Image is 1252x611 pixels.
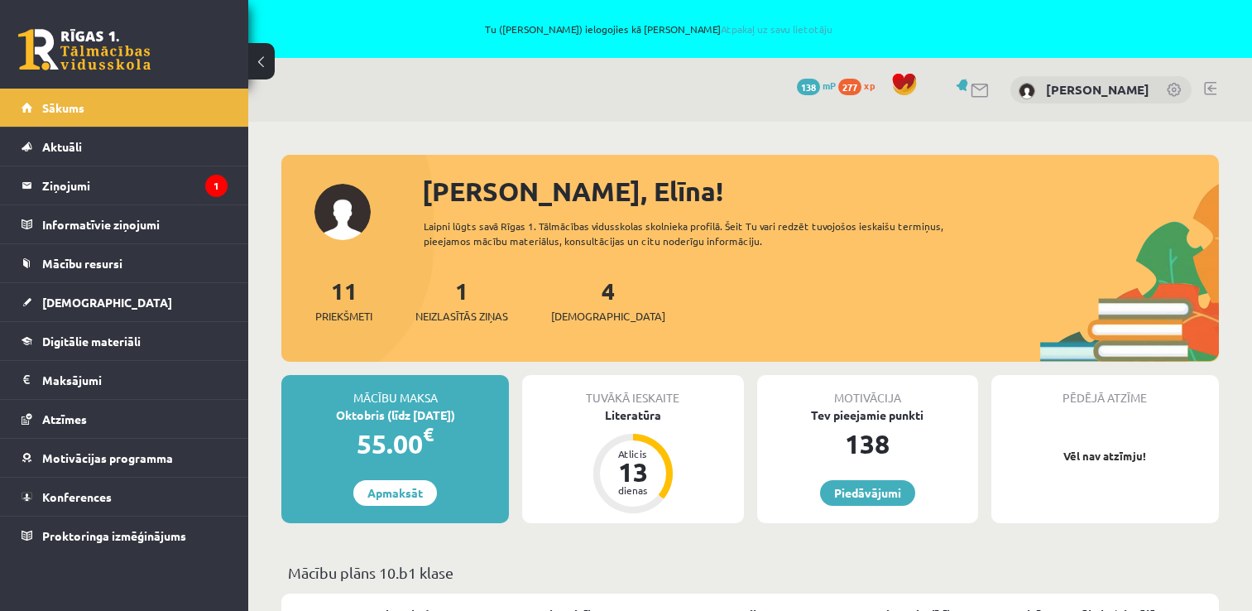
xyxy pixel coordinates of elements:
[864,79,875,92] span: xp
[288,561,1212,584] p: Mācību plāns 10.b1 klase
[22,400,228,438] a: Atzīmes
[757,375,978,407] div: Motivācija
[22,439,228,477] a: Motivācijas programma
[522,407,743,516] a: Literatūra Atlicis 13 dienas
[820,480,915,506] a: Piedāvājumi
[608,485,658,495] div: dienas
[42,205,228,243] legend: Informatīvie ziņojumi
[522,375,743,407] div: Tuvākā ieskaite
[757,424,978,464] div: 138
[823,79,836,92] span: mP
[22,166,228,204] a: Ziņojumi1
[608,459,658,485] div: 13
[991,375,1219,407] div: Pēdējā atzīme
[608,449,658,459] div: Atlicis
[281,407,509,424] div: Oktobris (līdz [DATE])
[22,361,228,399] a: Maksājumi
[22,127,228,166] a: Aktuāli
[22,478,228,516] a: Konferences
[42,334,141,349] span: Digitālie materiāli
[315,308,372,325] span: Priekšmeti
[1046,81,1149,98] a: [PERSON_NAME]
[353,480,437,506] a: Apmaksāt
[190,24,1127,34] span: Tu ([PERSON_NAME]) ielogojies kā [PERSON_NAME]
[838,79,883,92] a: 277 xp
[42,256,122,271] span: Mācību resursi
[551,308,665,325] span: [DEMOGRAPHIC_DATA]
[42,139,82,154] span: Aktuāli
[42,100,84,115] span: Sākums
[22,283,228,321] a: [DEMOGRAPHIC_DATA]
[415,308,508,325] span: Neizlasītās ziņas
[42,411,87,426] span: Atzīmes
[757,407,978,424] div: Tev pieejamie punkti
[551,276,665,325] a: 4[DEMOGRAPHIC_DATA]
[22,205,228,243] a: Informatīvie ziņojumi
[22,517,228,555] a: Proktoringa izmēģinājums
[205,175,228,197] i: 1
[22,322,228,360] a: Digitālie materiāli
[315,276,372,325] a: 11Priekšmeti
[415,276,508,325] a: 1Neizlasītās ziņas
[42,295,172,310] span: [DEMOGRAPHIC_DATA]
[721,22,832,36] a: Atpakaļ uz savu lietotāju
[423,422,434,446] span: €
[22,244,228,282] a: Mācību resursi
[522,407,743,424] div: Literatūra
[42,361,228,399] legend: Maksājumi
[18,29,151,70] a: Rīgas 1. Tālmācības vidusskola
[281,424,509,464] div: 55.00
[42,450,173,465] span: Motivācijas programma
[838,79,861,95] span: 277
[797,79,820,95] span: 138
[1019,83,1035,99] img: Elīna Kivriņa
[42,528,186,543] span: Proktoringa izmēģinājums
[42,166,228,204] legend: Ziņojumi
[22,89,228,127] a: Sākums
[797,79,836,92] a: 138 mP
[281,375,509,407] div: Mācību maksa
[1000,448,1211,464] p: Vēl nav atzīmju!
[424,219,986,248] div: Laipni lūgts savā Rīgas 1. Tālmācības vidusskolas skolnieka profilā. Šeit Tu vari redzēt tuvojošo...
[42,489,112,504] span: Konferences
[422,171,1219,211] div: [PERSON_NAME], Elīna!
